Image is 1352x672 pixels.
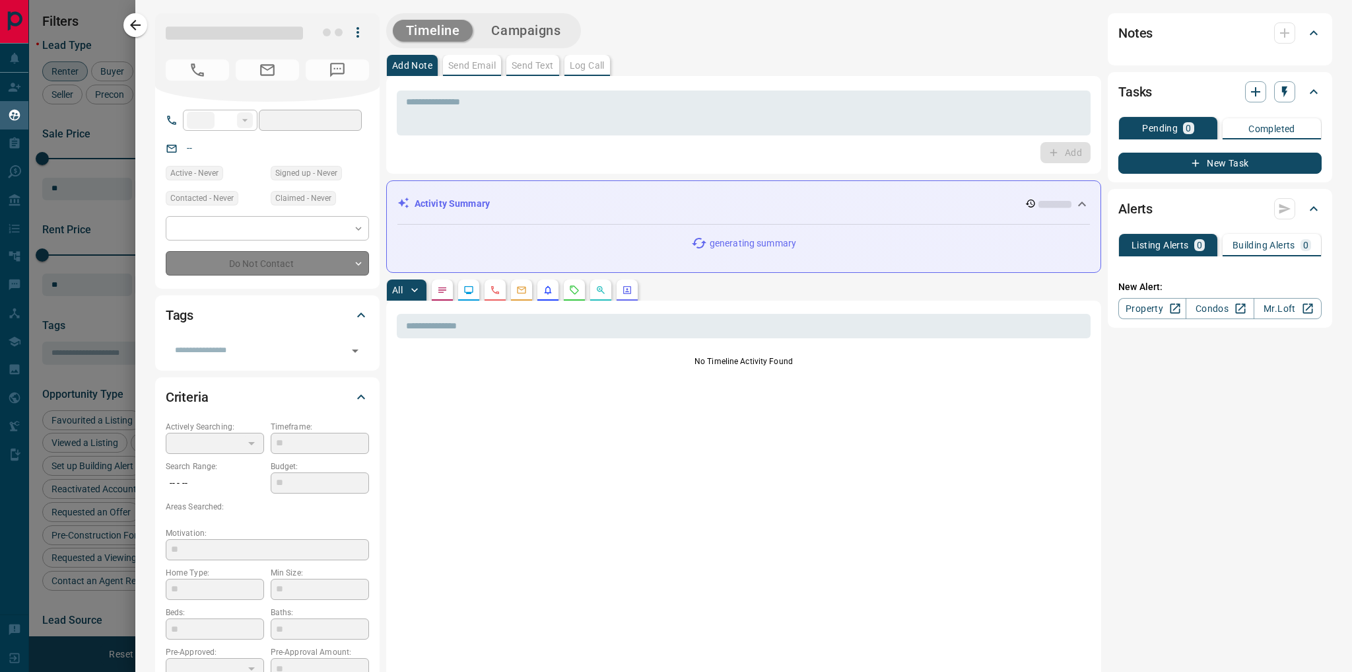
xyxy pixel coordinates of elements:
p: 0 [1186,124,1191,133]
div: Tags [166,299,369,331]
p: Motivation: [166,527,369,539]
svg: Notes [437,285,448,295]
p: Listing Alerts [1132,241,1189,250]
a: Condos [1186,298,1254,319]
div: Do Not Contact [166,251,369,276]
span: Signed up - Never [275,167,337,180]
p: Baths: [271,607,369,618]
p: Building Alerts [1233,241,1295,250]
h2: Tasks [1118,81,1152,102]
p: New Alert: [1118,280,1322,294]
p: Pre-Approval Amount: [271,646,369,658]
p: Actively Searching: [166,421,264,433]
span: Active - Never [170,167,219,180]
span: No Number [306,59,369,81]
span: Contacted - Never [170,192,234,205]
p: Search Range: [166,461,264,472]
svg: Calls [490,285,500,295]
span: No Number [166,59,229,81]
p: All [392,285,403,295]
button: Open [346,342,364,360]
p: 0 [1303,241,1308,250]
p: Add Note [392,61,432,70]
p: Min Size: [271,567,369,579]
a: Mr.Loft [1254,298,1322,319]
svg: Requests [569,285,580,295]
p: Timeframe: [271,421,369,433]
a: Property [1118,298,1186,319]
div: Activity Summary [397,192,1090,216]
p: Areas Searched: [166,501,369,513]
h2: Alerts [1118,198,1153,219]
button: New Task [1118,153,1322,174]
div: Alerts [1118,193,1322,225]
p: 0 [1197,241,1202,250]
h2: Criteria [166,387,209,408]
h2: Tags [166,305,193,326]
span: Claimed - Never [275,192,331,205]
div: Notes [1118,17,1322,49]
svg: Listing Alerts [543,285,553,295]
a: -- [187,143,192,153]
span: No Email [236,59,299,81]
p: Completed [1248,124,1295,133]
p: Pending [1142,124,1178,133]
button: Timeline [393,20,473,42]
div: Criteria [166,381,369,413]
h2: Notes [1118,22,1153,44]
svg: Emails [516,285,527,295]
div: Tasks [1118,76,1322,108]
p: No Timeline Activity Found [397,355,1091,367]
p: -- - -- [166,472,264,494]
p: Home Type: [166,567,264,579]
p: Beds: [166,607,264,618]
button: Campaigns [478,20,574,42]
p: Budget: [271,461,369,472]
p: Pre-Approved: [166,646,264,658]
svg: Agent Actions [622,285,632,295]
p: generating summary [710,237,796,250]
svg: Lead Browsing Activity [463,285,474,295]
svg: Opportunities [595,285,606,295]
p: Activity Summary [415,197,490,211]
